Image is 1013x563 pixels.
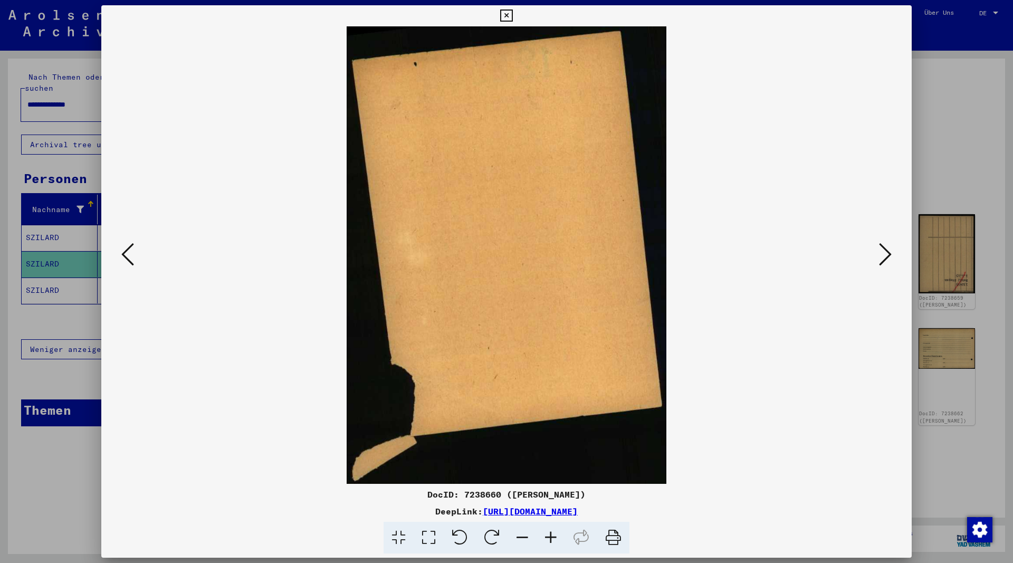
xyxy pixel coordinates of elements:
[967,517,992,542] div: Zustimmung ändern
[137,26,876,484] img: 002.jpg
[101,488,912,501] div: DocID: 7238660 ([PERSON_NAME])
[101,505,912,518] div: DeepLink:
[483,506,578,517] a: [URL][DOMAIN_NAME]
[967,517,992,542] img: Zustimmung ändern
